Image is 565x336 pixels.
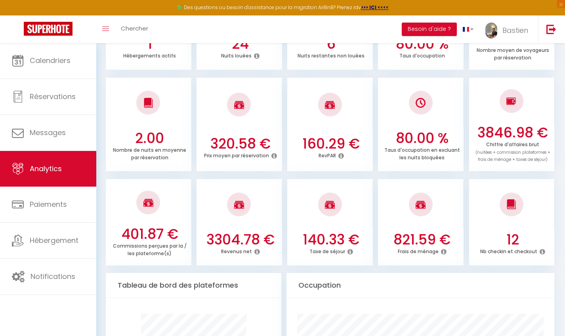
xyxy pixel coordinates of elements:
[30,128,66,137] span: Messages
[204,151,269,159] p: Prix moyen par réservation
[30,92,76,101] span: Réservations
[399,51,445,59] p: Taux d'occupation
[30,199,67,209] span: Paiements
[473,231,552,248] h3: 12
[286,273,554,298] div: Occupation
[416,98,426,108] img: NO IMAGE
[115,15,154,43] a: Chercher
[485,23,497,38] img: ...
[201,231,280,248] h3: 3304.78 €
[24,22,73,36] img: Super Booking
[106,273,281,298] div: Tableau de bord des plateformes
[110,226,189,242] h3: 401.87 €
[398,246,439,255] p: Frais de ménage
[506,96,516,106] img: NO IMAGE
[384,145,460,161] p: Taux d'occupation en excluant les nuits bloquées
[361,4,389,11] a: >>> ICI <<<<
[31,271,75,281] span: Notifications
[292,136,371,152] h3: 160.29 €
[221,51,252,59] p: Nuits louées
[113,145,186,161] p: Nombre de nuits en moyenne par réservation
[221,246,252,255] p: Revenus net
[292,231,371,248] h3: 140.33 €
[30,235,78,245] span: Hébergement
[292,36,371,52] h3: 6
[546,24,556,34] img: logout
[201,136,280,152] h3: 320.58 €
[309,246,345,255] p: Taxe de séjour
[382,130,462,147] h3: 80.00 %
[477,45,549,61] p: Nombre moyen de voyageurs par réservation
[475,139,550,163] p: Chiffre d'affaires brut
[110,36,189,52] h3: 1
[123,51,176,59] p: Hébergements actifs
[479,15,538,43] a: ... Bastien
[110,130,189,147] h3: 2.00
[113,241,187,257] p: Commissions perçues par la / les plateforme(s)
[201,36,280,52] h3: 24
[475,149,550,163] span: (nuitées + commission plateformes + frais de ménage + taxes de séjour)
[480,246,537,255] p: Nb checkin et checkout
[319,151,336,159] p: RevPAR
[473,124,552,141] h3: 3846.98 €
[502,25,528,35] span: Bastien
[30,55,71,65] span: Calendriers
[30,164,62,174] span: Analytics
[121,24,148,32] span: Chercher
[298,51,365,59] p: Nuits restantes non louées
[382,231,462,248] h3: 821.59 €
[402,23,457,36] button: Besoin d'aide ?
[382,36,462,52] h3: 80.00 %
